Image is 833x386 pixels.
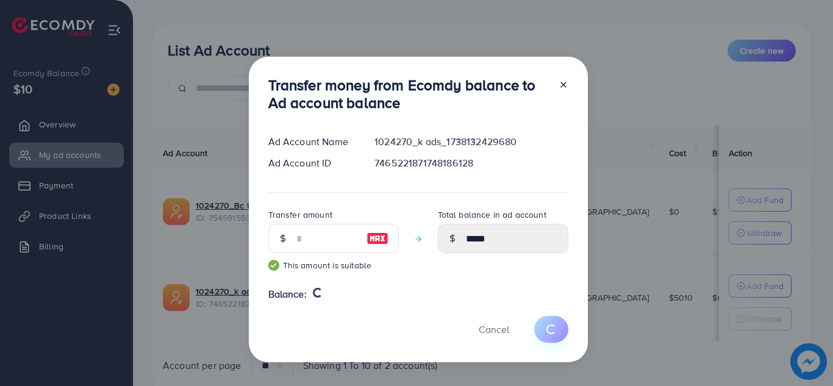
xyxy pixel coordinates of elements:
[259,156,365,170] div: Ad Account ID
[366,231,388,246] img: image
[268,259,399,271] small: This amount is suitable
[268,209,332,221] label: Transfer amount
[268,287,307,301] span: Balance:
[268,76,549,112] h3: Transfer money from Ecomdy balance to Ad account balance
[438,209,546,221] label: Total balance in ad account
[268,260,279,271] img: guide
[365,156,577,170] div: 7465221871748186128
[479,323,509,336] span: Cancel
[259,135,365,149] div: Ad Account Name
[365,135,577,149] div: 1024270_k ads_1738132429680
[463,316,524,342] button: Cancel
